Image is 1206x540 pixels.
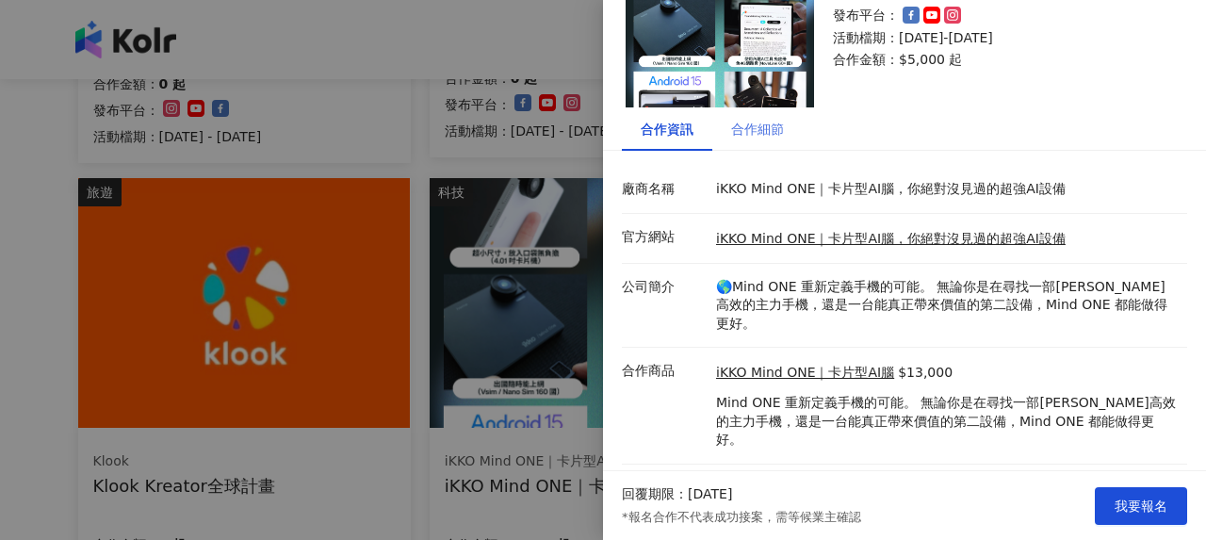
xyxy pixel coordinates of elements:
[716,278,1178,334] p: 🌎Mind ONE 重新定義手機的可能。 無論你是在尋找一部[PERSON_NAME]高效的主力手機，還是一台能真正帶來價值的第二設備，Mind ONE 都能做得更好。
[716,394,1178,450] p: Mind ONE 重新定義手機的可能。 無論你是在尋找一部[PERSON_NAME]高效的主力手機，還是一台能真正帶來價值的第二設備，Mind ONE 都能做得更好。
[716,180,1178,199] p: iKKO Mind ONE｜卡片型AI腦，你絕對沒見過的超強AI設備
[833,51,1165,70] p: 合作金額： $5,000 起
[1095,487,1187,525] button: 我要報名
[622,228,707,247] p: 官方網站
[833,29,1165,48] p: 活動檔期：[DATE]-[DATE]
[622,362,707,381] p: 合作商品
[622,278,707,297] p: 公司簡介
[622,485,732,504] p: 回覆期限：[DATE]
[731,119,784,139] div: 合作細節
[641,119,693,139] div: 合作資訊
[898,364,953,383] p: $13,000
[622,180,707,199] p: 廠商名稱
[1115,499,1167,514] span: 我要報名
[716,364,894,383] a: iKKO Mind ONE｜卡片型AI腦
[833,7,899,25] p: 發布平台：
[622,509,861,526] p: *報名合作不代表成功接案，需等候業主確認
[716,231,1066,246] a: iKKO Mind ONE｜卡片型AI腦，你絕對沒見過的超強AI設備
